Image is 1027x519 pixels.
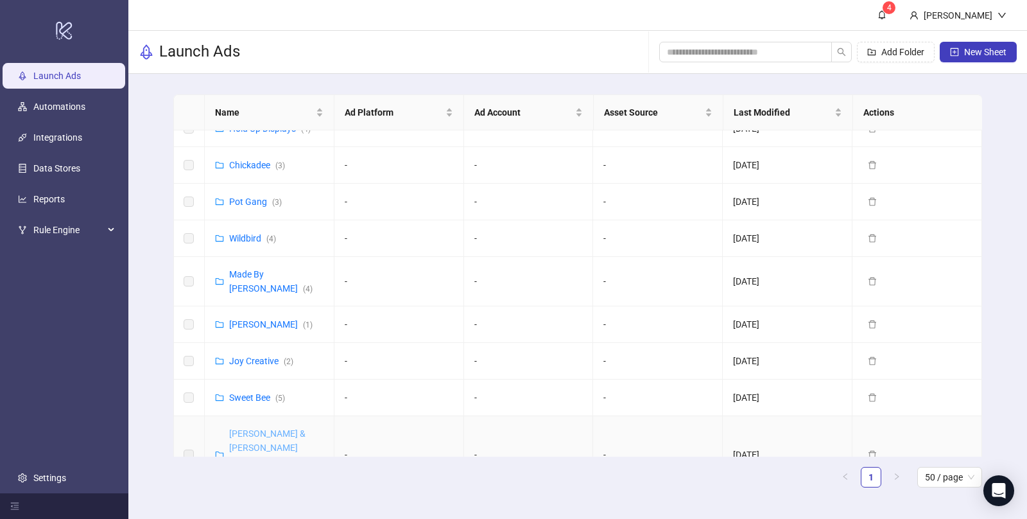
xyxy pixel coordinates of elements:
[159,42,240,62] h3: Launch Ads
[868,234,877,243] span: delete
[334,220,464,257] td: -
[284,357,293,366] span: ( 2 )
[593,184,723,220] td: -
[868,277,877,286] span: delete
[464,343,594,380] td: -
[229,233,276,243] a: Wildbird(4)
[229,269,313,294] a: Made By [PERSON_NAME](4)
[464,95,594,130] th: Ad Account
[215,105,313,119] span: Name
[229,428,322,481] a: [PERSON_NAME] & [PERSON_NAME] ([GEOGRAPHIC_DATA])(7)
[593,343,723,380] td: -
[835,467,856,488] li: Previous Page
[868,450,877,459] span: delete
[868,393,877,402] span: delete
[334,95,464,130] th: Ad Platform
[893,473,901,480] span: right
[883,1,895,14] sup: 4
[229,319,313,330] a: [PERSON_NAME](1)
[334,147,464,184] td: -
[215,197,224,206] span: folder
[593,257,723,306] td: -
[33,473,66,483] a: Settings
[303,321,313,330] span: ( 1 )
[723,416,852,494] td: [DATE]
[835,467,856,488] button: left
[861,468,881,487] a: 1
[877,10,886,19] span: bell
[593,147,723,184] td: -
[205,95,334,130] th: Name
[464,220,594,257] td: -
[723,95,853,130] th: Last Modified
[723,220,852,257] td: [DATE]
[925,468,974,487] span: 50 / page
[139,44,154,60] span: rocket
[868,161,877,170] span: delete
[464,257,594,306] td: -
[33,217,104,243] span: Rule Engine
[266,234,276,243] span: ( 4 )
[857,42,935,62] button: Add Folder
[723,306,852,343] td: [DATE]
[334,343,464,380] td: -
[272,198,282,207] span: ( 3 )
[275,394,285,403] span: ( 5 )
[910,11,919,20] span: user
[334,380,464,416] td: -
[886,467,907,488] button: right
[303,285,313,294] span: ( 4 )
[334,416,464,494] td: -
[464,306,594,343] td: -
[229,356,293,366] a: Joy Creative(2)
[983,475,1014,506] div: Open Intercom Messenger
[464,147,594,184] td: -
[464,380,594,416] td: -
[940,42,1017,62] button: New Sheet
[33,101,85,112] a: Automations
[229,197,282,207] a: Pot Gang(3)
[887,3,892,12] span: 4
[917,467,982,488] div: Page Size
[593,306,723,343] td: -
[868,320,877,329] span: delete
[593,220,723,257] td: -
[997,11,1006,20] span: down
[33,132,82,143] a: Integrations
[215,356,224,365] span: folder
[964,47,1006,57] span: New Sheet
[334,306,464,343] td: -
[734,105,832,119] span: Last Modified
[464,416,594,494] td: -
[464,184,594,220] td: -
[886,467,907,488] li: Next Page
[215,320,224,329] span: folder
[593,416,723,494] td: -
[229,160,285,170] a: Chickadee(3)
[215,234,224,243] span: folder
[723,380,852,416] td: [DATE]
[215,277,224,286] span: folder
[723,257,852,306] td: [DATE]
[868,356,877,365] span: delete
[593,380,723,416] td: -
[853,95,983,130] th: Actions
[841,473,849,480] span: left
[345,105,443,119] span: Ad Platform
[604,105,702,119] span: Asset Source
[334,184,464,220] td: -
[215,450,224,459] span: folder
[950,48,959,57] span: plus-square
[33,71,81,81] a: Launch Ads
[861,467,881,488] li: 1
[723,343,852,380] td: [DATE]
[33,194,65,204] a: Reports
[33,163,80,173] a: Data Stores
[867,48,876,57] span: folder-add
[215,393,224,402] span: folder
[275,161,285,170] span: ( 3 )
[229,392,285,403] a: Sweet Bee(5)
[868,197,877,206] span: delete
[837,48,846,57] span: search
[881,47,924,57] span: Add Folder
